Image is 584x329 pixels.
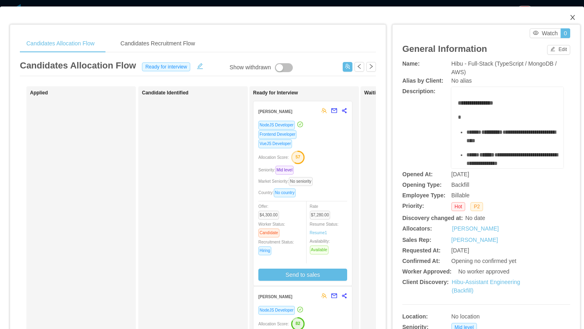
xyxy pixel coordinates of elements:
[258,204,282,217] span: Offer:
[258,130,296,139] span: Frontend Developer
[530,28,561,38] button: icon: eyeWatch
[258,121,295,130] span: NodeJS Developer
[451,87,563,168] div: rdw-wrapper
[341,293,347,299] span: share-alt
[569,14,576,21] i: icon: close
[402,192,445,199] b: Employee Type:
[327,105,337,117] button: mail
[561,6,584,29] button: Close
[343,62,352,72] button: icon: usergroup-add
[402,258,440,264] b: Confirmed At:
[451,247,469,254] span: [DATE]
[451,202,466,211] span: Hot
[451,237,498,243] a: [PERSON_NAME]
[366,62,376,72] button: icon: right
[402,237,432,243] b: Sales Rep:
[451,60,557,75] span: Hibu - Full-Stack (TypeScript / MongoDB / AWS)
[402,268,451,275] b: Worker Approved:
[310,211,331,220] span: $7,280.00
[451,171,469,177] span: [DATE]
[258,269,347,281] button: Send to sales
[296,121,304,128] a: icon: check-circle
[321,108,327,113] span: team
[310,230,327,236] a: Resume1
[321,293,327,299] span: team
[451,77,472,84] span: No alias
[402,215,463,221] b: Discovery changed at:
[341,108,347,113] span: share-alt
[297,122,303,127] i: icon: check-circle
[289,177,313,186] span: No seniority
[402,203,424,209] b: Priority:
[297,307,303,312] i: icon: check-circle
[547,45,570,55] button: icon: editEdit
[402,182,442,188] b: Opening Type:
[402,279,449,285] b: Client Discovery:
[327,290,337,303] button: mail
[402,171,433,177] b: Opened At:
[258,179,316,184] span: Market Seniority:
[354,62,364,72] button: icon: left
[258,229,279,237] span: Candidate
[274,188,296,197] span: No country
[310,246,328,254] span: Available
[258,322,289,326] span: Allocation Score:
[20,59,136,72] article: Candidates Allocation Flow
[230,63,271,72] div: Show withdrawn
[402,88,436,94] b: Description:
[296,306,304,313] a: icon: check-circle
[114,34,202,53] div: Candidates Recruitment Flow
[451,182,469,188] span: Backfill
[258,246,271,255] span: Hiring
[364,90,478,96] h1: Waiting for Client Approval
[258,168,297,172] span: Seniority:
[258,109,292,114] strong: [PERSON_NAME]
[402,247,440,254] b: Requested At:
[402,42,487,56] article: General Information
[258,155,289,160] span: Allocation Score:
[258,240,294,253] span: Recruitment Status:
[275,166,294,175] span: Mid level
[258,295,292,299] strong: [PERSON_NAME]
[451,312,535,321] div: No location
[258,190,299,195] span: Country:
[30,90,144,96] h1: Applied
[465,215,485,221] span: No date
[452,224,499,233] a: [PERSON_NAME]
[451,258,516,264] span: Opening no confirmed yet
[142,90,255,96] h1: Candidate Identified
[258,306,295,315] span: NodeJS Developer
[258,222,285,235] span: Worker Status:
[296,321,301,326] text: 82
[193,61,206,69] button: icon: edit
[310,222,339,235] span: Resume Status:
[402,225,432,232] b: Allocators:
[470,202,483,211] span: P2
[142,62,190,71] span: Ready for interview
[402,313,428,320] b: Location:
[458,268,509,275] span: No worker approved
[402,60,420,67] b: Name:
[458,99,557,180] div: rdw-editor
[20,34,101,53] div: Candidates Allocation Flow
[258,139,292,148] span: VueJS Developer
[310,239,332,252] span: Availability:
[310,204,334,217] span: Rate
[289,150,305,163] button: 57
[402,77,443,84] b: Alias by Client:
[451,192,470,199] span: Billable
[296,154,301,159] text: 57
[560,28,570,38] button: 0
[253,90,367,96] h1: Ready for Interview
[452,279,520,294] a: Hibu-Assistant Engineering (Backfill)
[258,211,279,220] span: $4,300.00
